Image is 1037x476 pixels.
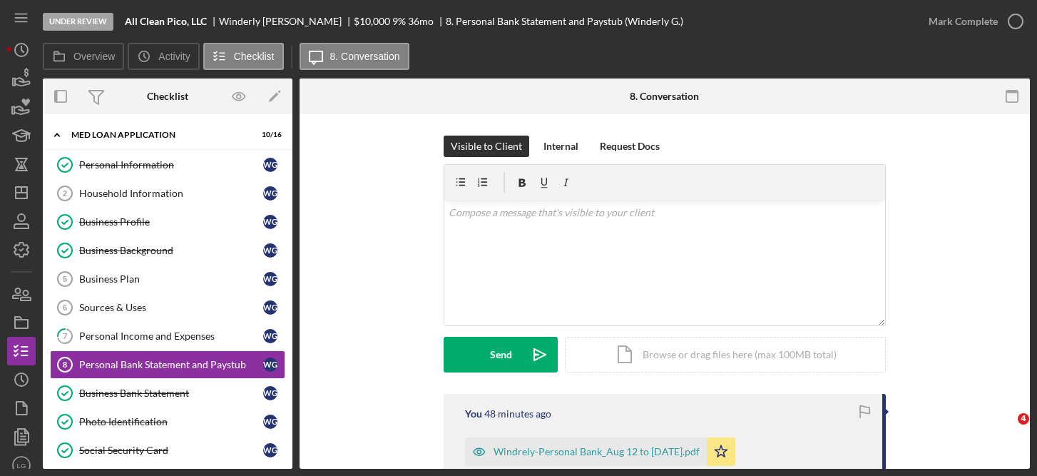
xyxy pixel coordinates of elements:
[50,436,285,465] a: Social Security CardWG
[914,7,1030,36] button: Mark Complete
[465,408,482,420] div: You
[490,337,512,373] div: Send
[17,462,26,470] text: LG
[408,16,434,27] div: 36 mo
[263,186,277,201] div: W G
[50,407,285,436] a: Photo IdentificationWG
[593,136,667,157] button: Request Docs
[79,359,263,370] div: Personal Bank Statement and Paystub
[392,16,406,27] div: 9 %
[354,15,390,27] span: $10,000
[43,13,113,31] div: Under Review
[63,303,67,312] tspan: 6
[484,408,551,420] time: 2025-09-21 20:50
[630,91,699,102] div: 8. Conversation
[263,243,277,258] div: W G
[43,43,124,70] button: Overview
[63,331,68,340] tspan: 7
[73,51,115,62] label: Overview
[256,131,282,139] div: 10 / 16
[263,386,277,400] div: W G
[536,136,586,157] button: Internal
[263,215,277,229] div: W G
[50,350,285,379] a: 8Personal Bank Statement and PaystubWG
[263,358,277,372] div: W G
[63,360,67,369] tspan: 8
[263,158,277,172] div: W G
[543,136,578,157] div: Internal
[446,16,683,27] div: 8. Personal Bank Statement and Paystub (Winderly G.)
[79,216,263,228] div: Business Profile
[451,136,522,157] div: Visible to Client
[79,330,263,342] div: Personal Income and Expenses
[219,16,354,27] div: Winderly [PERSON_NAME]
[465,437,735,466] button: Windrely-Personal Bank_Aug 12 to [DATE].pdf
[300,43,409,70] button: 8. Conversation
[263,443,277,457] div: W G
[50,265,285,293] a: 5Business PlanWG
[444,337,558,373] button: Send
[79,388,263,399] div: Business Bank Statement
[50,151,285,179] a: Personal InformationWG
[929,7,998,36] div: Mark Complete
[50,379,285,407] a: Business Bank StatementWG
[444,136,529,157] button: Visible to Client
[50,236,285,265] a: Business BackgroundWG
[263,300,277,315] div: W G
[71,131,246,139] div: MED Loan Application
[147,91,188,102] div: Checklist
[50,322,285,350] a: 7Personal Income and ExpensesWG
[79,302,263,313] div: Sources & Uses
[263,329,277,343] div: W G
[79,245,263,256] div: Business Background
[989,413,1023,447] iframe: Intercom live chat
[203,43,284,70] button: Checklist
[50,293,285,322] a: 6Sources & UsesWG
[79,188,263,199] div: Household Information
[79,159,263,171] div: Personal Information
[125,16,207,27] b: All Clean Pico, LLC
[50,208,285,236] a: Business ProfileWG
[1018,413,1029,425] span: 4
[158,51,190,62] label: Activity
[79,273,263,285] div: Business Plan
[263,272,277,286] div: W G
[79,416,263,427] div: Photo Identification
[50,179,285,208] a: 2Household InformationWG
[63,275,67,283] tspan: 5
[234,51,275,62] label: Checklist
[63,189,67,198] tspan: 2
[263,415,277,429] div: W G
[128,43,199,70] button: Activity
[79,445,263,456] div: Social Security Card
[330,51,400,62] label: 8. Conversation
[600,136,660,157] div: Request Docs
[494,446,700,457] div: Windrely-Personal Bank_Aug 12 to [DATE].pdf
